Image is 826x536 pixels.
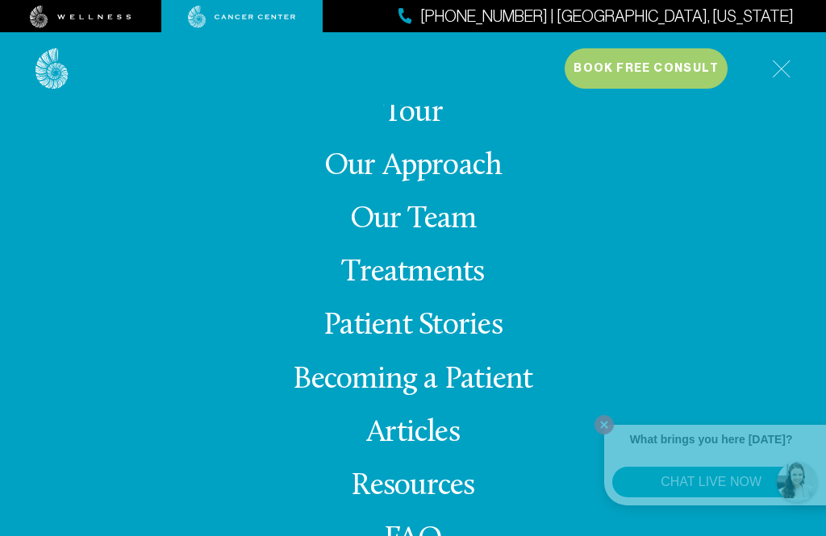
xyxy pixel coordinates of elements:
[30,6,131,28] img: wellness
[293,364,532,396] a: Becoming a Patient
[350,204,477,235] a: Our Team
[398,5,794,28] a: [PHONE_NUMBER] | [GEOGRAPHIC_DATA], [US_STATE]
[324,151,503,182] a: Our Approach
[35,48,69,89] img: logo
[366,418,460,449] a: Articles
[323,310,503,342] a: Patient Stories
[565,48,728,89] button: Book Free Consult
[383,98,443,129] a: Tour
[188,6,296,28] img: cancer center
[420,5,794,28] span: [PHONE_NUMBER] | [GEOGRAPHIC_DATA], [US_STATE]
[341,257,484,289] a: Treatments
[351,471,474,502] a: Resources
[772,60,791,78] img: icon-hamburger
